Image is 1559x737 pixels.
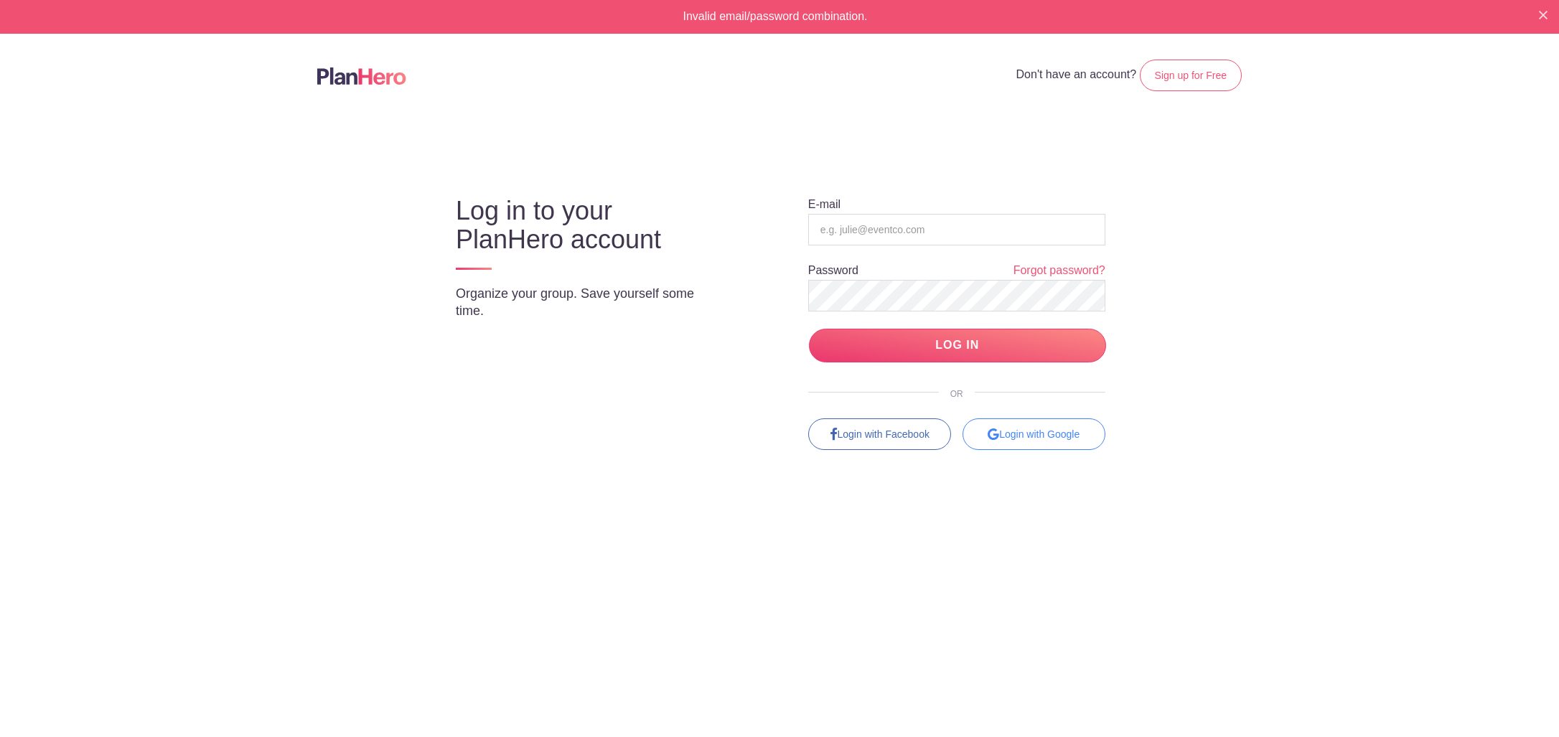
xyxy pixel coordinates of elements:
input: LOG IN [809,329,1106,362]
p: Organize your group. Save yourself some time. [456,285,726,319]
span: OR [939,389,975,399]
label: E-mail [808,199,841,210]
button: Close [1539,9,1548,20]
a: Login with Facebook [808,418,951,450]
a: Forgot password? [1013,263,1105,279]
input: e.g. julie@eventco.com [808,214,1105,245]
h3: Log in to your PlanHero account [456,197,726,254]
span: Don't have an account? [1016,68,1137,80]
img: Logo main planhero [317,67,406,85]
label: Password [808,265,858,276]
div: Login with Google [963,418,1105,450]
a: Sign up for Free [1140,60,1242,91]
img: X small white [1539,11,1548,19]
